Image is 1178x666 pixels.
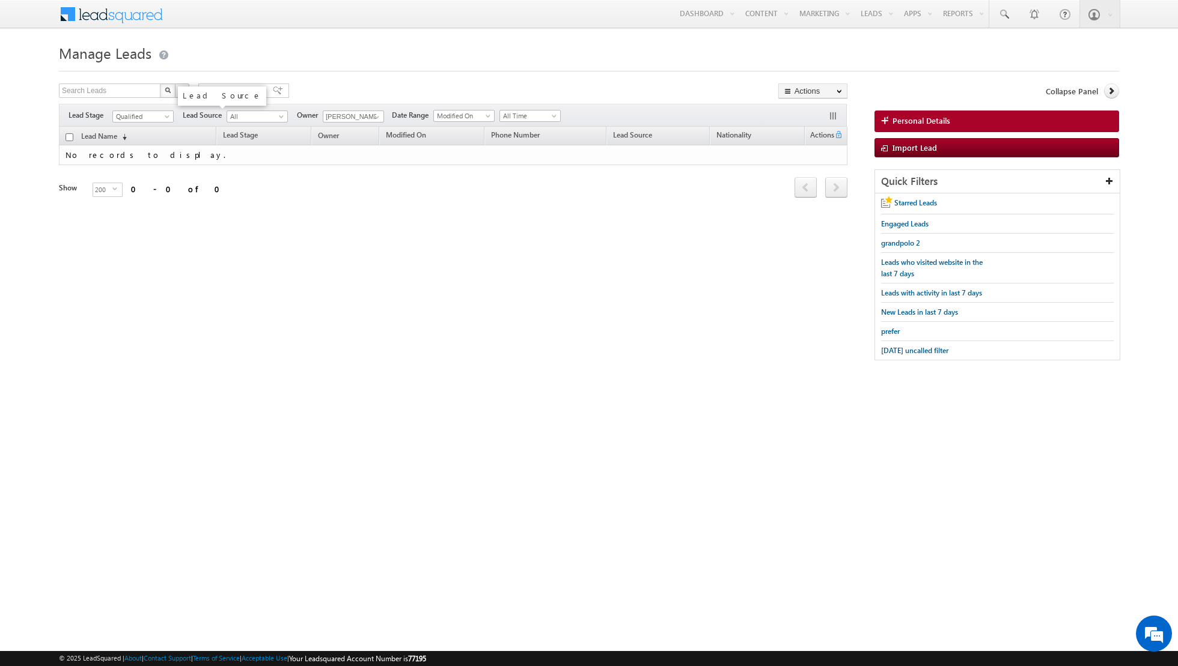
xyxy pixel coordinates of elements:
[59,145,847,165] td: No records to display.
[613,130,652,139] span: Lead Source
[881,307,958,316] span: New Leads in last 7 days
[881,258,983,278] span: Leads who visited website in the last 7 days
[69,110,112,121] span: Lead Stage
[178,86,266,106] div: Lead Source
[881,346,948,355] span: [DATE] uncalled filter
[318,131,339,140] span: Owner
[392,110,433,121] span: Date Range
[297,110,323,121] span: Owner
[93,183,112,196] span: 200
[795,178,817,198] a: prev
[117,132,127,142] span: (sorted descending)
[112,186,122,192] span: select
[368,111,383,123] a: Show All Items
[408,654,426,663] span: 77195
[607,129,658,144] a: Lead Source
[875,170,1120,193] div: Quick Filters
[217,129,264,144] a: Lead Stage
[59,653,426,664] span: © 2025 LeadSquared | | | | |
[112,110,174,123] a: Qualified
[183,110,227,121] span: Lead Source
[193,654,240,662] a: Terms of Service
[223,130,258,139] span: Lead Stage
[795,177,817,198] span: prev
[500,110,557,121] span: All Time
[323,110,384,123] input: Type to Search
[491,130,540,139] span: Phone Number
[874,110,1119,132] a: Personal Details
[825,177,847,198] span: next
[778,83,847,98] button: Actions
[805,129,834,144] span: Actions
[881,238,920,247] span: grandpolo 2
[59,183,83,193] div: Show
[75,129,133,145] a: Lead Name(sorted descending)
[113,111,170,122] span: Qualified
[59,43,151,62] span: Manage Leads
[825,178,847,198] a: next
[227,111,284,122] span: All
[893,115,950,126] span: Personal Details
[131,182,227,196] div: 0 - 0 of 0
[289,654,426,663] span: Your Leadsquared Account Number is
[227,110,288,123] a: All
[386,130,426,139] span: Modified On
[893,142,937,153] span: Import Lead
[242,654,287,662] a: Acceptable Use
[380,129,432,144] a: Modified On
[894,198,937,207] span: Starred Leads
[434,110,491,121] span: Modified On
[499,110,561,122] a: All Time
[124,654,142,662] a: About
[165,87,171,93] img: Search
[433,110,495,122] a: Modified On
[710,129,757,144] a: Nationality
[716,130,751,139] span: Nationality
[881,219,929,228] span: Engaged Leads
[1046,86,1098,97] span: Collapse Panel
[881,327,900,336] span: prefer
[485,129,546,144] a: Phone Number
[144,654,191,662] a: Contact Support
[881,288,982,297] span: Leads with activity in last 7 days
[66,133,73,141] input: Check all records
